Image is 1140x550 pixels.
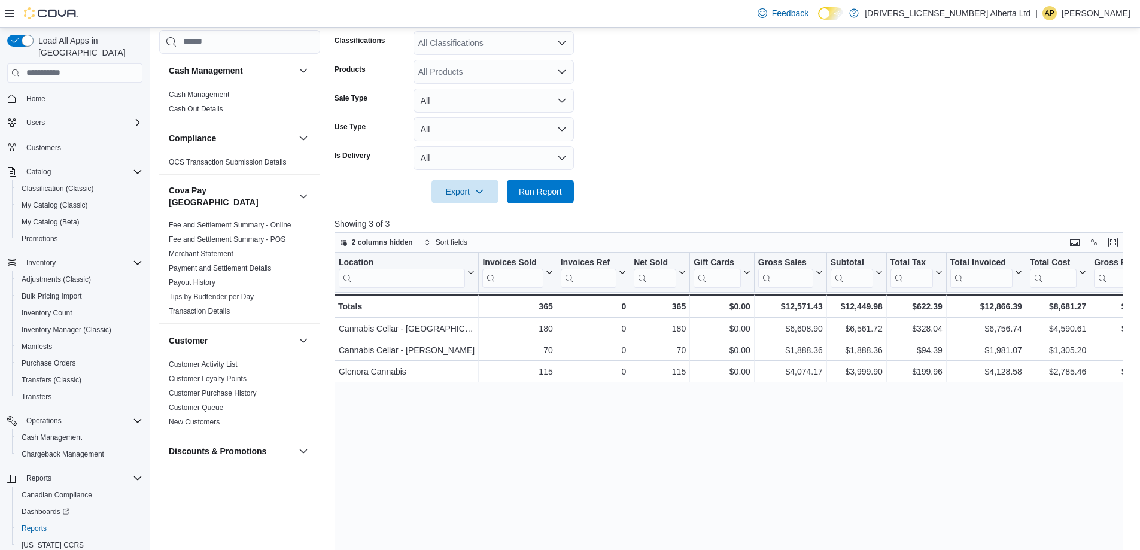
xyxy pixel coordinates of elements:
[169,293,254,301] a: Tips by Budtender per Day
[2,163,147,180] button: Catalog
[17,488,97,502] a: Canadian Compliance
[22,217,80,227] span: My Catalog (Beta)
[335,65,366,74] label: Products
[17,289,142,303] span: Bulk Pricing Import
[694,343,750,357] div: $0.00
[22,139,142,154] span: Customers
[17,447,109,461] a: Chargeback Management
[169,278,215,287] span: Payout History
[22,165,56,179] button: Catalog
[17,447,142,461] span: Chargeback Management
[1030,257,1077,288] div: Total Cost
[2,412,147,429] button: Operations
[758,364,823,379] div: $4,074.17
[414,146,574,170] button: All
[439,180,491,203] span: Export
[17,181,142,196] span: Classification (Classic)
[12,503,147,520] a: Dashboards
[17,272,142,287] span: Adjustments (Classic)
[17,198,93,212] a: My Catalog (Classic)
[17,488,142,502] span: Canadian Compliance
[1030,321,1086,336] div: $4,590.61
[169,292,254,302] span: Tips by Budtender per Day
[12,197,147,214] button: My Catalog (Classic)
[560,364,625,379] div: 0
[694,364,750,379] div: $0.00
[17,232,142,246] span: Promotions
[694,257,741,288] div: Gift Card Sales
[1030,343,1086,357] div: $1,305.20
[335,122,366,132] label: Use Type
[22,116,50,130] button: Users
[12,355,147,372] button: Purchase Orders
[169,263,271,273] span: Payment and Settlement Details
[758,257,813,288] div: Gross Sales
[758,299,823,314] div: $12,571.43
[436,238,467,247] span: Sort fields
[169,132,216,144] h3: Compliance
[169,360,238,369] span: Customer Activity List
[169,307,230,315] a: Transaction Details
[890,257,933,269] div: Total Tax
[296,131,311,145] button: Compliance
[339,364,475,379] div: Glenora Cannabis
[17,306,77,320] a: Inventory Count
[17,430,87,445] a: Cash Management
[22,200,88,210] span: My Catalog (Classic)
[159,357,320,434] div: Customer
[26,416,62,426] span: Operations
[169,65,243,77] h3: Cash Management
[335,93,367,103] label: Sale Type
[22,184,94,193] span: Classification (Classic)
[159,155,320,174] div: Compliance
[22,449,104,459] span: Chargeback Management
[296,189,311,203] button: Cova Pay [GEOGRAPHIC_DATA]
[2,90,147,107] button: Home
[26,167,51,177] span: Catalog
[22,524,47,533] span: Reports
[339,257,465,269] div: Location
[482,257,543,288] div: Invoices Sold
[22,256,142,270] span: Inventory
[12,446,147,463] button: Chargeback Management
[339,343,475,357] div: Cannabis Cellar - [PERSON_NAME]
[758,343,823,357] div: $1,888.36
[169,335,208,347] h3: Customer
[419,235,472,250] button: Sort fields
[17,306,142,320] span: Inventory Count
[1087,235,1101,250] button: Display options
[169,445,266,457] h3: Discounts & Promotions
[560,299,625,314] div: 0
[1030,299,1086,314] div: $8,681.27
[22,165,142,179] span: Catalog
[22,433,82,442] span: Cash Management
[17,232,63,246] a: Promotions
[17,390,56,404] a: Transfers
[22,342,52,351] span: Manifests
[17,215,84,229] a: My Catalog (Beta)
[169,90,229,99] span: Cash Management
[634,257,676,269] div: Net Sold
[22,291,82,301] span: Bulk Pricing Import
[17,505,74,519] a: Dashboards
[22,308,72,318] span: Inventory Count
[169,403,223,412] span: Customer Queue
[758,257,813,269] div: Gross Sales
[17,373,142,387] span: Transfers (Classic)
[169,250,233,258] a: Merchant Statement
[1106,235,1120,250] button: Enter fullscreen
[17,430,142,445] span: Cash Management
[950,257,1022,288] button: Total Invoiced
[694,257,741,269] div: Gift Cards
[1035,6,1038,20] p: |
[2,114,147,131] button: Users
[12,429,147,446] button: Cash Management
[818,7,843,20] input: Dark Mode
[22,256,60,270] button: Inventory
[22,507,69,516] span: Dashboards
[1042,6,1057,20] div: Amanda Pedersen
[169,306,230,316] span: Transaction Details
[17,289,87,303] a: Bulk Pricing Import
[1030,364,1086,379] div: $2,785.46
[17,323,142,337] span: Inventory Manager (Classic)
